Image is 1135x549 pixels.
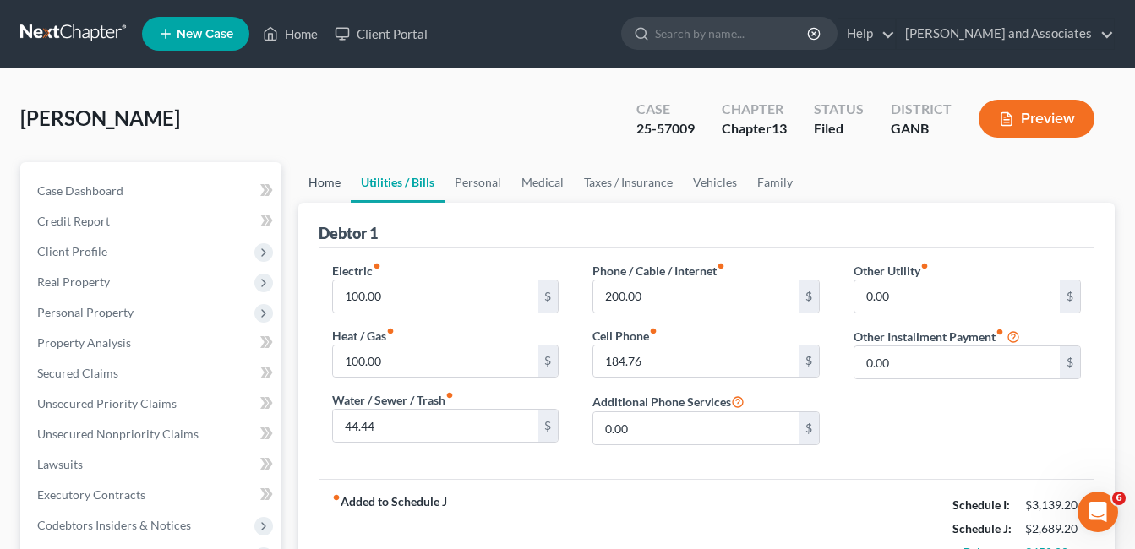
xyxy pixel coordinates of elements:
i: fiber_manual_record [920,262,929,270]
a: Lawsuits [24,449,281,480]
div: 25-57009 [636,119,695,139]
div: $ [799,280,819,313]
div: $ [538,410,559,442]
label: Other Installment Payment [854,328,1004,345]
a: Property Analysis [24,328,281,358]
a: Taxes / Insurance [574,162,683,203]
a: Utilities / Bills [351,162,445,203]
a: Personal [445,162,511,203]
label: Cell Phone [592,327,658,345]
span: [PERSON_NAME] [20,106,180,130]
input: -- [593,345,799,378]
div: $ [1060,346,1080,378]
i: fiber_manual_record [996,328,1004,336]
a: [PERSON_NAME] and Associates [897,19,1114,49]
div: Chapter [722,100,787,119]
label: Heat / Gas [332,327,395,345]
div: Filed [814,119,864,139]
span: New Case [177,28,233,41]
a: Family [747,162,803,203]
span: Property Analysis [37,335,131,350]
div: Status [814,100,864,119]
div: $ [799,345,819,378]
label: Other Utility [854,262,929,280]
input: -- [333,280,538,313]
span: 13 [772,120,787,136]
label: Additional Phone Services [592,391,745,411]
span: Unsecured Priority Claims [37,396,177,410]
span: Codebtors Insiders & Notices [37,518,191,532]
div: Debtor 1 [319,223,378,243]
div: $ [538,280,559,313]
span: Credit Report [37,214,110,228]
input: -- [593,412,799,444]
div: $3,139.20 [1025,497,1081,514]
a: Unsecured Priority Claims [24,389,281,419]
span: Real Property [37,274,110,289]
button: Preview [979,100,1094,138]
a: Medical [511,162,574,203]
label: Electric [332,262,381,280]
a: Executory Contracts [24,480,281,510]
div: GANB [891,119,952,139]
input: -- [333,345,538,378]
strong: Schedule J: [952,521,1012,535]
span: Lawsuits [37,457,83,471]
div: Chapter [722,119,787,139]
a: Client Portal [326,19,436,49]
a: Help [838,19,895,49]
label: Phone / Cable / Internet [592,262,725,280]
input: -- [854,346,1060,378]
label: Water / Sewer / Trash [332,391,454,409]
input: -- [333,410,538,442]
div: $ [799,412,819,444]
i: fiber_manual_record [332,493,341,502]
i: fiber_manual_record [717,262,725,270]
a: Home [298,162,351,203]
span: Executory Contracts [37,487,145,502]
span: Client Profile [37,244,107,258]
i: fiber_manual_record [373,262,381,270]
span: Case Dashboard [37,183,123,198]
div: Case [636,100,695,119]
span: Unsecured Nonpriority Claims [37,427,199,441]
a: Unsecured Nonpriority Claims [24,419,281,449]
span: Secured Claims [37,366,118,380]
a: Home [254,19,326,49]
i: fiber_manual_record [445,391,454,400]
span: 6 [1112,492,1126,505]
strong: Schedule I: [952,497,1010,512]
i: fiber_manual_record [649,327,658,335]
input: -- [854,280,1060,313]
div: $2,689.20 [1025,520,1081,537]
input: Search by name... [655,18,810,49]
div: $ [1060,280,1080,313]
a: Secured Claims [24,358,281,389]
a: Case Dashboard [24,176,281,206]
span: Personal Property [37,305,134,319]
iframe: Intercom live chat [1078,492,1118,532]
a: Credit Report [24,206,281,236]
div: District [891,100,952,119]
i: fiber_manual_record [386,327,395,335]
div: $ [538,345,559,378]
a: Vehicles [683,162,747,203]
input: -- [593,280,799,313]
